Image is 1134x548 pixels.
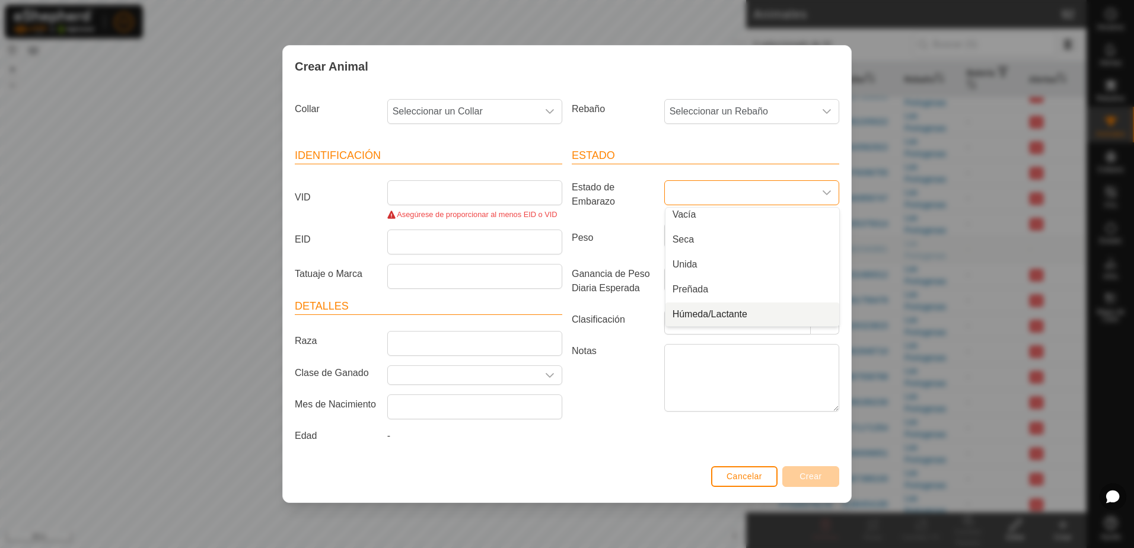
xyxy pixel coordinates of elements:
[290,331,383,351] label: Raza
[538,366,562,384] div: dropdown trigger
[665,203,839,227] li: Vacía
[567,267,660,295] label: Ganancia de Peso Diaria Esperada
[567,344,660,411] label: Notas
[295,298,562,315] header: Detalles
[387,431,390,441] span: -
[665,302,839,326] li: Húmeda/Lactante
[799,471,822,481] span: Crear
[673,307,747,321] span: Húmeda/Lactante
[290,264,383,284] label: Tatuaje o Marca
[727,471,762,481] span: Cancelar
[290,429,383,443] label: Edad
[673,257,697,272] span: Unida
[295,58,368,75] span: Crear Animal
[290,365,383,380] label: Clase de Ganado
[290,230,383,250] label: EID
[388,100,538,123] span: Seleccionar un Collar
[665,100,815,123] span: Seleccionar un Rebaño
[815,181,839,205] div: dropdown trigger
[388,366,538,384] input: Seleccione o ingrese una Clase de Ganado
[567,99,660,119] label: Rebaño
[290,99,383,119] label: Collar
[711,466,778,487] button: Cancelar
[673,282,709,297] span: Preñada
[782,466,839,487] button: Crear
[290,180,383,216] label: VID
[665,228,839,251] li: Seca
[673,208,696,222] span: Vacía
[567,310,660,330] label: Clasificación
[290,394,383,415] label: Mes de Nacimiento
[387,209,562,220] div: Asegúrese de proporcionar al menos EID o VID
[815,100,839,123] div: dropdown trigger
[567,180,660,209] label: Estado de Embarazo
[538,100,562,123] div: dropdown trigger
[572,148,839,164] header: Estado
[567,223,660,253] label: Peso
[665,278,839,301] li: Preñada
[673,232,694,247] span: Seca
[665,203,839,351] ul: Option List
[665,253,839,276] li: Unida
[295,148,562,164] header: Identificación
